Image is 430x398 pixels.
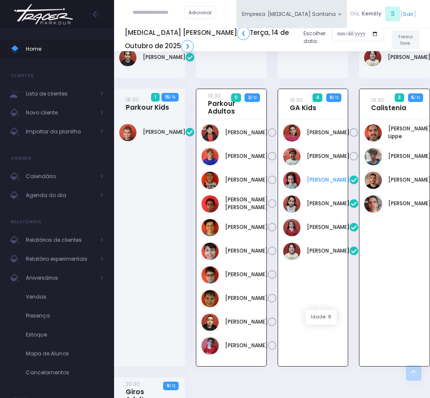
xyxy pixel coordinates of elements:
[170,95,175,100] small: / 16
[126,380,140,388] small: 20:30
[283,195,300,213] img: Manuela Zuquette
[201,243,219,260] img: Luigi Giusti Vitorino
[26,190,95,201] span: Agenda do dia
[371,96,406,112] a: 19:30Calistenia
[201,148,219,165] img: Gabriel Brito de Almeida e Silva
[126,96,139,103] small: 18:30
[119,49,136,66] img: Sofia de Souza Rodrigues Ferreira
[414,95,420,100] small: / 10
[283,148,300,165] img: Sophia Martins
[225,342,268,349] a: [PERSON_NAME]
[225,129,268,136] a: [PERSON_NAME]
[201,337,219,355] img: Tiago Morais de Medeiros
[385,6,400,22] span: S
[307,223,350,231] a: [PERSON_NAME]
[26,291,103,302] span: Vendas
[403,10,414,18] a: Sair
[201,172,219,189] img: Geovane Martins Ramos
[225,152,268,160] a: [PERSON_NAME]
[251,95,257,100] small: / 12
[364,195,382,213] img: Victor Serradilha de Aguiar
[306,310,337,324] div: Idade: 8
[307,176,350,184] a: [PERSON_NAME]
[26,107,95,118] span: Novo cliente
[201,266,219,284] img: Miguel Penna Ferreira
[395,93,404,102] span: 3
[184,6,216,19] a: Adicionar
[231,93,241,102] span: 0
[125,27,297,52] h5: [MEDICAL_DATA] [PERSON_NAME] Terça, 14 de Outubro de 2025
[225,271,268,278] a: [PERSON_NAME]
[26,272,95,284] span: Aniversários
[170,383,175,389] small: / 12
[201,195,219,213] img: João Victor dos Santos Simão Becker
[283,172,300,189] img: Manoela mafra
[333,95,338,100] small: / 12
[350,10,360,18] span: Olá,
[283,243,300,260] img: Victoria Franco
[371,96,384,104] small: 19:30
[11,213,41,231] h4: Relatórios
[307,152,350,160] a: [PERSON_NAME]
[307,247,350,255] a: [PERSON_NAME]
[11,67,34,84] h4: Clientes
[283,124,300,142] img: Maria Clara Giglio Correa
[312,93,322,102] span: 4
[392,30,419,49] a: Treino livre
[208,92,221,99] small: 19:30
[201,290,219,307] img: Nicolas Naliato
[143,128,186,136] a: [PERSON_NAME]
[26,253,95,265] span: Relatório experimentais
[126,96,169,111] a: 18:30Parkour Kids
[225,294,268,302] a: [PERSON_NAME]
[167,383,170,389] strong: 9
[248,94,251,101] strong: 2
[362,10,381,18] span: Kemilly
[26,88,95,99] span: Lista de clientes
[26,43,103,55] span: Home
[347,5,419,23] div: [ ]
[290,96,303,104] small: 19:30
[26,234,95,246] span: Relatórios de clientes
[26,171,95,182] span: Calendário
[365,124,382,142] img: Tiago Naviskas Lippe
[181,40,194,53] a: ❯
[201,219,219,236] img: Lisa Generoso
[225,318,268,326] a: [PERSON_NAME]
[143,53,186,61] a: [PERSON_NAME]
[307,129,350,136] a: [PERSON_NAME]
[411,94,414,101] strong: 6
[307,200,350,207] a: [PERSON_NAME]
[330,94,333,101] strong: 6
[365,172,382,189] img: Natan Garcia Leão
[364,49,381,66] img: Victoria Franco
[151,93,159,102] span: 1
[201,314,219,331] img: Paulo Cesar Pereira Junior
[365,148,382,165] img: Fernando Furlani Rodrigues
[26,329,103,340] span: Estoque
[11,150,32,167] h4: Agenda
[237,27,250,40] a: ❮
[201,124,219,142] img: Andre Massanobu Shibata
[208,92,252,115] a: 19:30Parkour Adultos
[225,247,268,255] a: [PERSON_NAME]
[283,219,300,236] img: Manuella de Oliveira
[290,96,316,112] a: 19:30GA Kids
[165,94,170,100] strong: 15
[26,367,103,378] span: Cancelamentos
[119,124,136,141] img: Douglas Sell Sanchez
[225,223,268,231] a: [PERSON_NAME]
[225,176,268,184] a: [PERSON_NAME]
[125,24,384,55] div: Escolher data:
[26,126,95,137] span: Importar da planilha
[26,310,103,321] span: Presença
[225,196,268,211] a: [PERSON_NAME] [PERSON_NAME]
[26,348,103,359] span: Mapa de Alunos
